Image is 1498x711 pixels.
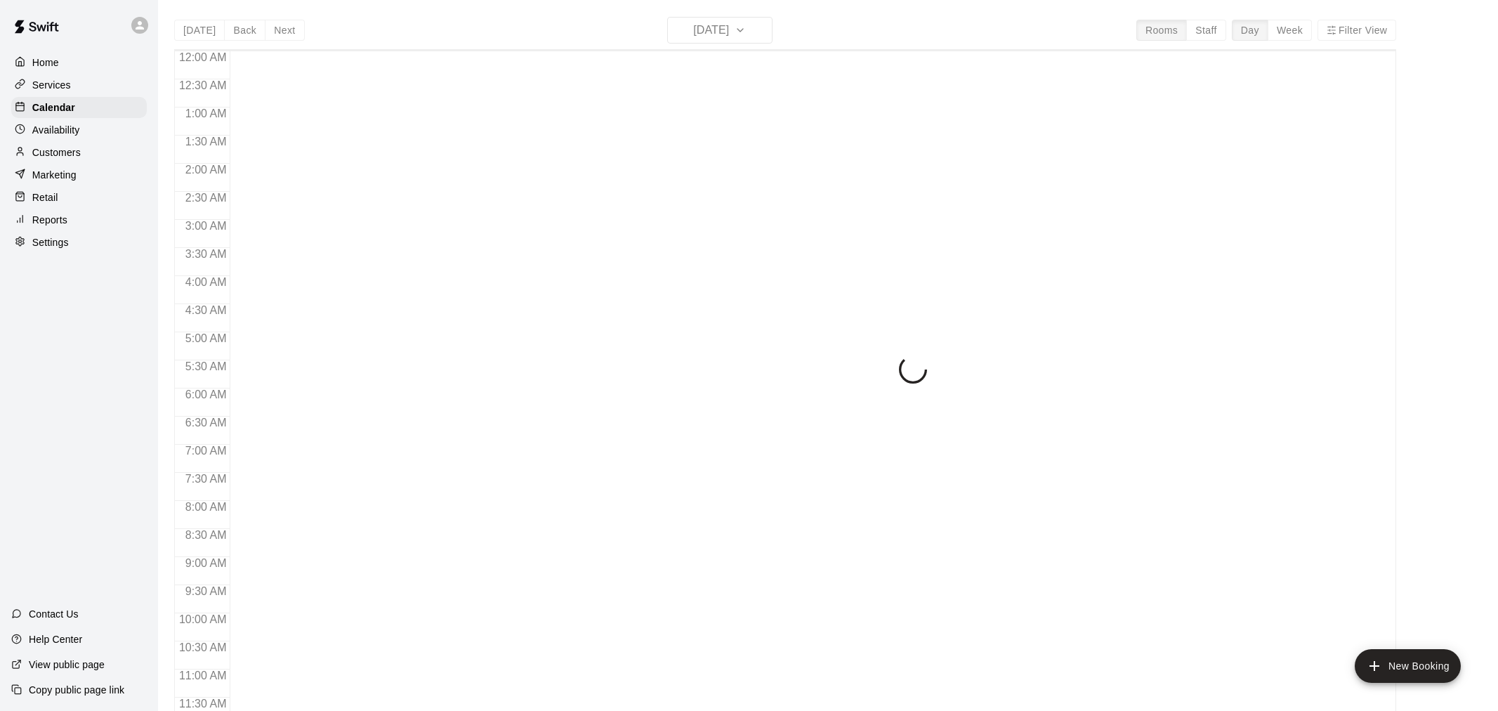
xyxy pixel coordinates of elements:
[176,51,230,63] span: 12:00 AM
[182,360,230,372] span: 5:30 AM
[32,168,77,182] p: Marketing
[182,529,230,541] span: 8:30 AM
[182,389,230,400] span: 6:00 AM
[11,209,147,230] a: Reports
[11,164,147,185] a: Marketing
[176,79,230,91] span: 12:30 AM
[29,658,105,672] p: View public page
[32,100,75,115] p: Calendar
[182,585,230,597] span: 9:30 AM
[176,613,230,625] span: 10:00 AM
[182,332,230,344] span: 5:00 AM
[11,74,147,96] a: Services
[176,670,230,681] span: 11:00 AM
[29,607,79,621] p: Contact Us
[182,445,230,457] span: 7:00 AM
[182,417,230,429] span: 6:30 AM
[32,78,71,92] p: Services
[32,235,69,249] p: Settings
[32,145,81,159] p: Customers
[176,698,230,710] span: 11:30 AM
[32,190,58,204] p: Retail
[182,220,230,232] span: 3:00 AM
[32,56,59,70] p: Home
[32,213,67,227] p: Reports
[11,142,147,163] a: Customers
[182,501,230,513] span: 8:00 AM
[11,97,147,118] a: Calendar
[182,473,230,485] span: 7:30 AM
[32,123,80,137] p: Availability
[11,52,147,73] a: Home
[182,164,230,176] span: 2:00 AM
[11,119,147,141] a: Availability
[1355,649,1461,683] button: add
[182,192,230,204] span: 2:30 AM
[29,683,124,697] p: Copy public page link
[182,136,230,148] span: 1:30 AM
[182,107,230,119] span: 1:00 AM
[11,232,147,253] a: Settings
[182,276,230,288] span: 4:00 AM
[182,248,230,260] span: 3:30 AM
[176,641,230,653] span: 10:30 AM
[11,187,147,208] a: Retail
[182,557,230,569] span: 9:00 AM
[182,304,230,316] span: 4:30 AM
[29,632,82,646] p: Help Center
